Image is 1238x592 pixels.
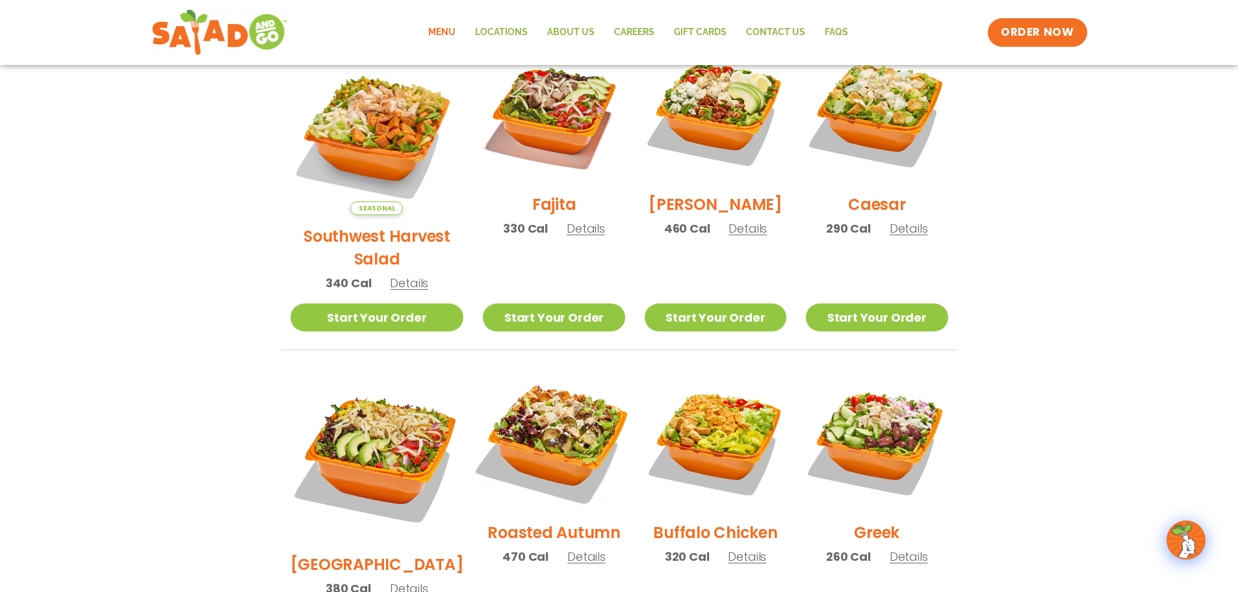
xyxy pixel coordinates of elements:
[532,193,576,216] h2: Fajita
[1168,522,1204,558] img: wpChatIcon
[471,357,637,524] img: Product photo for Roasted Autumn Salad
[848,193,906,216] h2: Caesar
[664,18,736,47] a: GIFT CARDS
[151,6,289,58] img: new-SAG-logo-768×292
[815,18,858,47] a: FAQs
[483,42,625,183] img: Product photo for Fajita Salad
[826,548,871,565] span: 260 Cal
[645,42,786,183] img: Product photo for Cobb Salad
[604,18,664,47] a: Careers
[1001,25,1074,40] span: ORDER NOW
[290,42,464,215] img: Product photo for Southwest Harvest Salad
[483,303,625,331] a: Start Your Order
[567,548,606,565] span: Details
[806,303,948,331] a: Start Your Order
[826,220,871,237] span: 290 Cal
[390,275,428,291] span: Details
[645,370,786,511] img: Product photo for Buffalo Chicken Salad
[890,220,928,237] span: Details
[729,220,767,237] span: Details
[537,18,604,47] a: About Us
[290,553,464,576] h2: [GEOGRAPHIC_DATA]
[665,548,710,565] span: 320 Cal
[290,225,464,270] h2: Southwest Harvest Salad
[290,303,464,331] a: Start Your Order
[487,521,621,544] h2: Roasted Autumn
[890,548,928,565] span: Details
[326,274,372,292] span: 340 Cal
[567,220,605,237] span: Details
[988,18,1087,47] a: ORDER NOW
[465,18,537,47] a: Locations
[806,370,948,511] img: Product photo for Greek Salad
[419,18,858,47] nav: Menu
[728,548,766,565] span: Details
[502,548,548,565] span: 470 Cal
[854,521,899,544] h2: Greek
[736,18,815,47] a: Contact Us
[664,220,710,237] span: 460 Cal
[503,220,548,237] span: 330 Cal
[419,18,465,47] a: Menu
[350,201,403,215] span: Seasonal
[649,193,782,216] h2: [PERSON_NAME]
[290,370,464,543] img: Product photo for BBQ Ranch Salad
[645,303,786,331] a: Start Your Order
[653,521,777,544] h2: Buffalo Chicken
[806,42,948,183] img: Product photo for Caesar Salad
